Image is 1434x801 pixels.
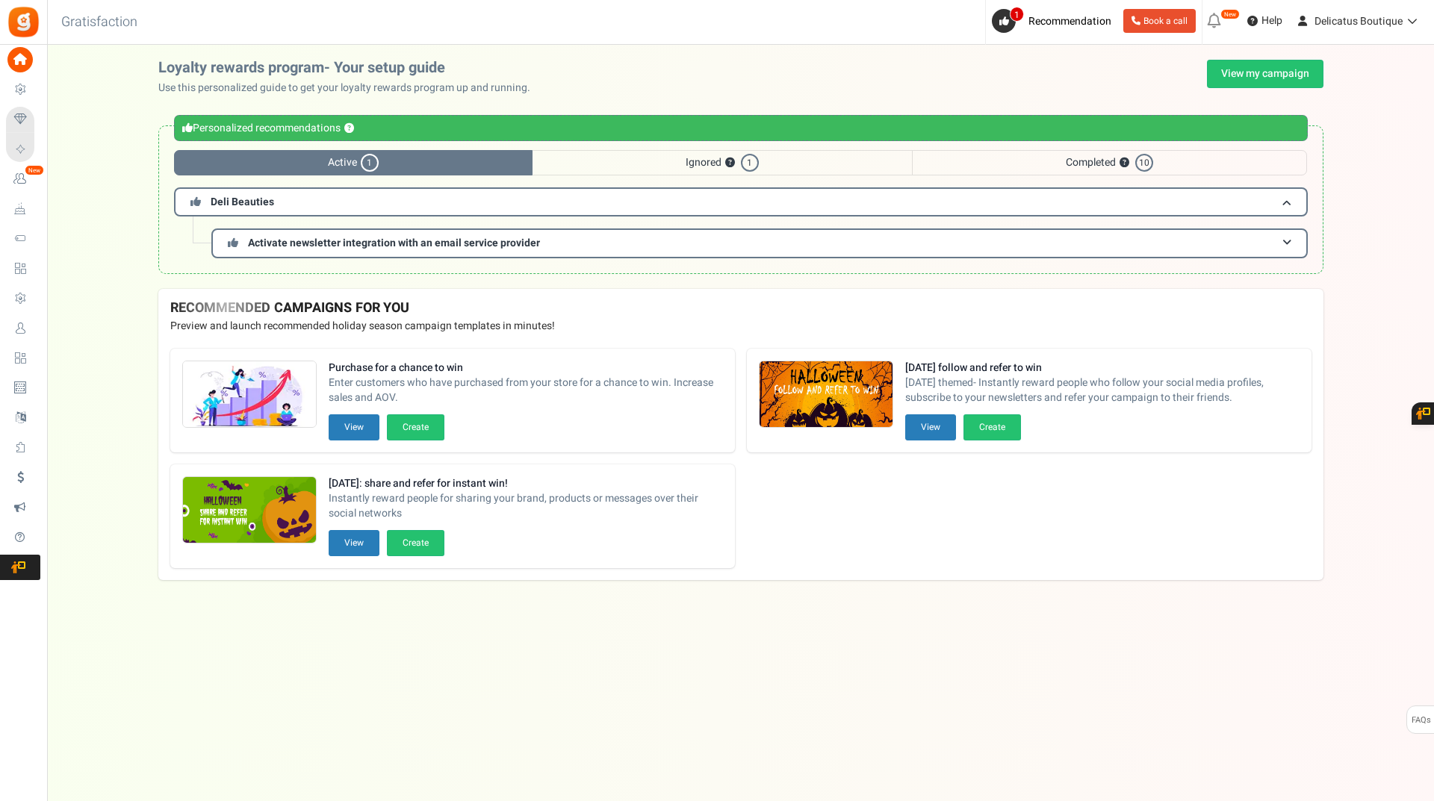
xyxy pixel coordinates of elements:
span: Active [174,150,533,175]
button: Create [387,530,444,556]
span: Instantly reward people for sharing your brand, products or messages over their social networks [329,491,723,521]
button: ? [725,158,735,168]
span: Ignored [533,150,912,175]
strong: [DATE] follow and refer to win [905,361,1300,375]
h3: Gratisfaction [45,7,154,37]
strong: [DATE]: share and refer for instant win! [329,476,723,491]
span: Delicatus Boutique [1314,13,1403,29]
button: ? [1120,158,1129,168]
img: Gratisfaction [7,5,40,39]
p: Preview and launch recommended holiday season campaign templates in minutes! [170,319,1312,334]
span: Completed [912,150,1307,175]
img: Recommended Campaigns [183,361,316,428]
a: 1 Recommendation [992,9,1117,33]
button: View [905,414,956,440]
img: Recommended Campaigns [183,477,316,544]
button: View [329,414,379,440]
button: ? [344,124,354,134]
strong: Purchase for a chance to win [329,361,723,375]
button: Create [963,414,1021,440]
a: View my campaign [1207,60,1323,88]
span: 1 [1010,7,1024,22]
span: Deli Beauties [211,194,274,210]
button: View [329,530,379,556]
span: [DATE] themed- Instantly reward people who follow your social media profiles, subscribe to your n... [905,375,1300,405]
a: Help [1241,9,1288,33]
a: New [6,166,40,192]
span: FAQs [1411,706,1431,735]
span: 1 [741,154,759,172]
em: New [25,165,44,175]
span: Recommendation [1028,13,1111,29]
span: 1 [361,154,379,172]
h4: RECOMMENDED CAMPAIGNS FOR YOU [170,301,1312,316]
p: Use this personalized guide to get your loyalty rewards program up and running. [158,81,542,96]
img: Recommended Campaigns [760,361,893,428]
a: Book a call [1123,9,1196,33]
button: Create [387,414,444,440]
span: Activate newsletter integration with an email service provider [248,235,540,251]
em: New [1220,9,1240,19]
div: Personalized recommendations [174,115,1308,141]
h2: Loyalty rewards program- Your setup guide [158,60,542,76]
span: 10 [1135,154,1153,172]
span: Help [1258,13,1282,28]
span: Enter customers who have purchased from your store for a chance to win. Increase sales and AOV. [329,375,723,405]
